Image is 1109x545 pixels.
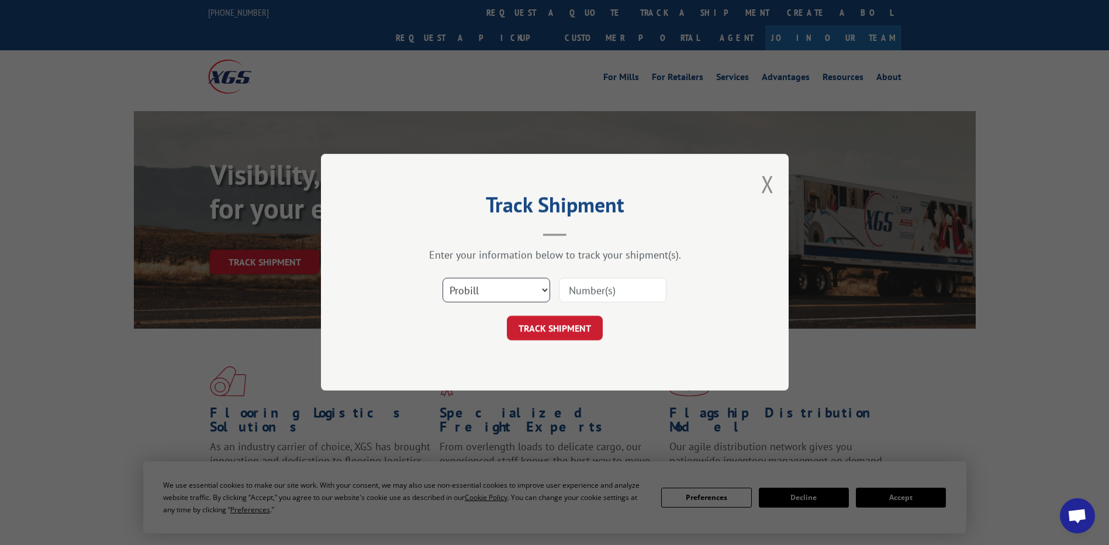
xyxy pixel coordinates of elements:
div: Enter your information below to track your shipment(s). [379,249,730,262]
h2: Track Shipment [379,196,730,219]
button: TRACK SHIPMENT [507,316,603,341]
div: Open chat [1060,498,1095,533]
input: Number(s) [559,278,666,303]
button: Close modal [761,168,774,199]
